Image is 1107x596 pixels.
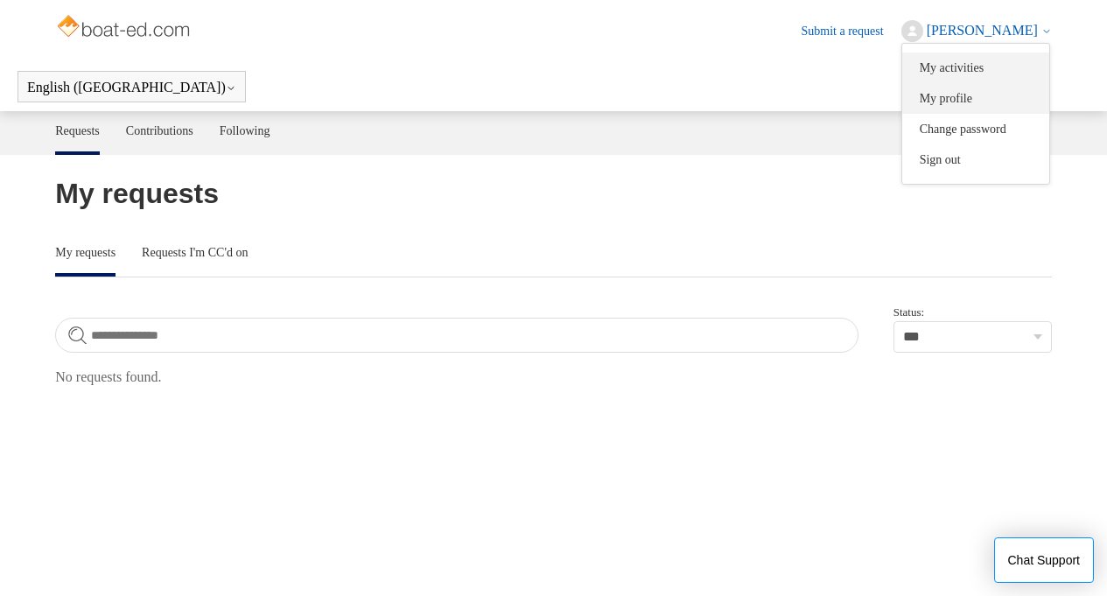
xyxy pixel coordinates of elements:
a: My requests [55,233,116,273]
a: Contributions [126,111,193,151]
h1: My requests [55,172,1052,214]
button: Chat Support [994,537,1095,583]
p: No requests found. [55,367,1052,388]
a: My profile [902,83,1049,114]
span: [PERSON_NAME] [927,23,1038,38]
a: Sign out [902,144,1049,175]
button: [PERSON_NAME] [901,20,1052,42]
label: Status: [893,304,1052,321]
a: Submit a request [802,22,901,40]
button: Opens a dialog [902,114,1049,144]
a: Following [220,111,270,151]
img: Boat-Ed Help Center home page [55,11,194,46]
a: Requests I'm CC'd on [142,233,248,273]
button: English ([GEOGRAPHIC_DATA]) [27,80,236,95]
a: My activities [902,53,1049,83]
a: Requests [55,111,100,151]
